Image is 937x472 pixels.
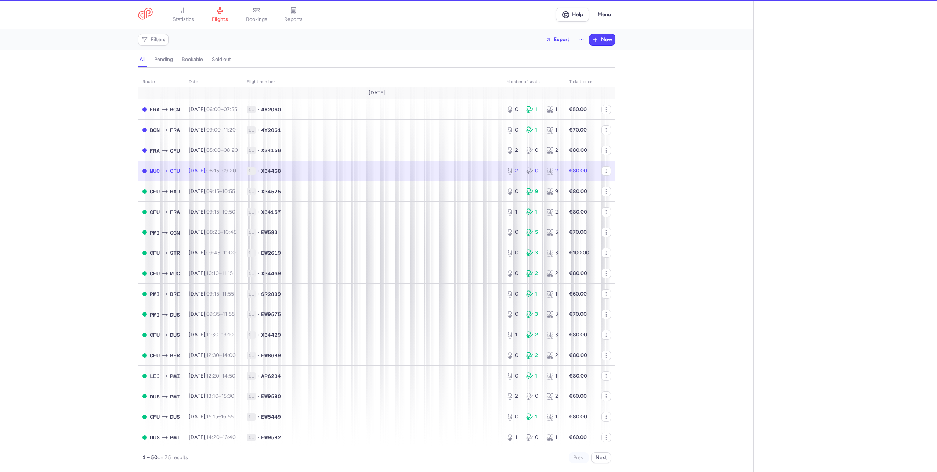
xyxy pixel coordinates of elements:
[247,249,256,257] span: 1L
[593,8,615,22] button: Menu
[223,434,236,440] time: 16:40
[257,372,260,380] span: •
[189,414,234,420] span: [DATE],
[546,434,560,441] div: 1
[140,56,145,63] h4: all
[247,393,256,400] span: 1L
[206,352,236,358] span: –
[506,106,520,113] div: 0
[170,331,180,339] span: DUS
[170,372,180,380] span: PMI
[506,126,520,134] div: 0
[569,373,587,379] strong: €80.00
[206,373,235,379] span: –
[257,290,260,298] span: •
[221,414,234,420] time: 16:55
[569,452,589,463] button: Prev.
[284,16,303,23] span: reports
[189,229,236,235] span: [DATE],
[526,229,540,236] div: 5
[546,249,560,257] div: 3
[206,188,235,194] span: –
[546,188,560,195] div: 9
[526,290,540,298] div: 1
[247,229,256,236] span: 1L
[261,434,281,441] span: EW9582
[206,209,235,215] span: –
[261,188,281,195] span: X34525
[222,168,236,174] time: 09:20
[189,311,235,317] span: [DATE],
[247,331,256,339] span: 1L
[257,352,260,359] span: •
[150,167,160,175] span: MUC
[506,413,520,421] div: 0
[247,434,256,441] span: 1L
[247,372,256,380] span: 1L
[569,106,587,112] strong: €50.00
[569,291,587,297] strong: €60.00
[247,188,256,195] span: 1L
[222,209,235,215] time: 10:50
[569,393,587,399] strong: €60.00
[526,270,540,277] div: 2
[170,269,180,278] span: MUC
[150,208,160,216] span: CFU
[173,16,194,23] span: statistics
[189,332,234,338] span: [DATE],
[591,452,611,463] button: Next
[158,454,188,461] span: on 75 results
[202,7,238,23] a: flights
[506,311,520,318] div: 0
[221,393,234,399] time: 15:30
[247,126,256,134] span: 1L
[506,393,520,400] div: 2
[526,249,540,257] div: 3
[189,147,238,153] span: [DATE],
[150,229,160,237] span: PMI
[546,393,560,400] div: 2
[206,250,236,256] span: –
[206,209,219,215] time: 09:15
[224,147,238,153] time: 08:20
[150,433,160,441] span: DUS
[189,188,235,194] span: [DATE],
[601,37,612,43] span: New
[189,106,237,112] span: [DATE],
[206,291,219,297] time: 09:15
[150,187,160,196] span: CFU
[150,290,160,298] span: PMI
[170,167,180,175] span: CFU
[206,393,234,399] span: –
[206,332,218,338] time: 11:30
[150,413,160,421] span: CFU
[569,414,587,420] strong: €80.00
[546,372,560,380] div: 1
[189,127,236,133] span: [DATE],
[189,209,235,215] span: [DATE],
[546,331,560,339] div: 3
[206,270,233,276] span: –
[569,434,587,440] strong: €60.00
[569,188,587,194] strong: €80.00
[569,250,589,256] strong: €100.00
[506,147,520,154] div: 2
[569,168,587,174] strong: €80.00
[526,331,540,339] div: 2
[170,208,180,216] span: FRA
[206,188,219,194] time: 09:15
[257,393,260,400] span: •
[184,76,242,87] th: date
[170,290,180,298] span: BRE
[222,373,235,379] time: 14:50
[247,147,256,154] span: 1L
[189,352,236,358] span: [DATE],
[138,76,184,87] th: route
[546,352,560,359] div: 2
[589,34,615,45] button: New
[569,229,587,235] strong: €70.00
[546,167,560,175] div: 2
[257,413,260,421] span: •
[526,311,540,318] div: 3
[247,290,256,298] span: 1L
